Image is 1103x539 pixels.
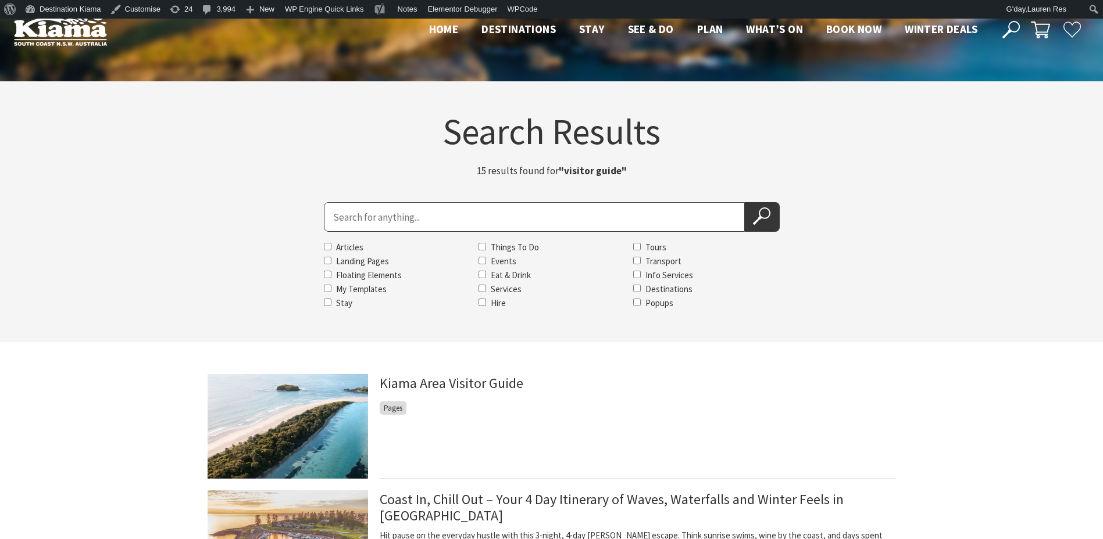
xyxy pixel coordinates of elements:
[336,283,387,294] label: My Templates
[908,366,1037,472] div: Unlock exclusive winter offers
[1027,5,1066,13] span: Lauren Res
[336,256,389,267] label: Landing Pages
[380,490,844,524] a: Coast In, Chill Out – Your 4 Day Itinerary of Waves, Waterfalls and Winter Feels in [GEOGRAPHIC_D...
[14,14,107,46] img: Kiama Logo
[559,164,627,177] strong: "visitor guide"
[645,297,673,308] label: Popups
[902,494,1083,517] a: EXPLORE WINTER DEALS
[491,242,539,253] label: Things To Do
[481,22,556,36] span: Destinations
[491,256,516,267] label: Events
[380,374,523,392] a: Kiama Area Visitor Guide
[406,163,697,179] p: 15 results found for
[645,269,693,281] label: Info Services
[491,297,506,308] label: Hire
[579,22,605,36] span: Stay
[645,242,666,253] label: Tours
[336,297,352,308] label: Stay
[628,22,674,36] span: See & Do
[645,283,693,294] label: Destinations
[336,242,363,253] label: Articles
[208,113,896,149] h1: Search Results
[905,22,977,36] span: Winter Deals
[491,283,522,294] label: Services
[930,494,1055,517] div: EXPLORE WINTER DEALS
[491,269,531,281] label: Eat & Drink
[645,256,681,267] label: Transport
[746,22,803,36] span: What’s On
[697,22,723,36] span: Plan
[324,202,745,232] input: Search for:
[380,401,406,415] span: Pages
[417,20,989,39] nav: Main Menu
[336,269,402,281] label: Floating Elements
[429,22,459,36] span: Home
[826,22,881,36] span: Book now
